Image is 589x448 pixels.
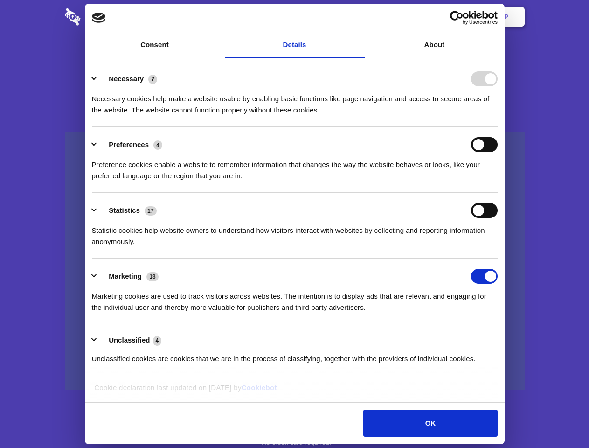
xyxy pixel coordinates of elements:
span: 4 [153,140,162,150]
div: Unclassified cookies are cookies that we are in the process of classifying, together with the pro... [92,346,498,364]
label: Marketing [109,272,142,280]
div: Marketing cookies are used to track visitors across websites. The intention is to display ads tha... [92,284,498,313]
a: Details [225,32,365,58]
span: 7 [148,75,157,84]
div: Necessary cookies help make a website usable by enabling basic functions like page navigation and... [92,86,498,116]
button: Preferences (4) [92,137,168,152]
div: Preference cookies enable a website to remember information that changes the way the website beha... [92,152,498,182]
a: Pricing [274,2,314,31]
label: Preferences [109,140,149,148]
button: Marketing (13) [92,269,165,284]
a: About [365,32,505,58]
h1: Eliminate Slack Data Loss. [65,42,525,76]
span: 17 [145,206,157,216]
a: Login [423,2,464,31]
button: Unclassified (4) [92,335,167,346]
label: Necessary [109,75,144,83]
span: 4 [153,336,162,345]
label: Statistics [109,206,140,214]
a: Cookiebot [242,384,277,392]
a: Contact [378,2,421,31]
img: logo-wordmark-white-trans-d4663122ce5f474addd5e946df7df03e33cb6a1c49d2221995e7729f52c070b2.svg [65,8,145,26]
img: logo [92,13,106,23]
button: Necessary (7) [92,71,163,86]
button: Statistics (17) [92,203,163,218]
a: Consent [85,32,225,58]
a: Usercentrics Cookiebot - opens in a new window [416,11,498,25]
span: 13 [146,272,159,281]
button: OK [363,410,497,437]
div: Statistic cookies help website owners to understand how visitors interact with websites by collec... [92,218,498,247]
iframe: Drift Widget Chat Controller [542,401,578,437]
a: Wistia video thumbnail [65,132,525,391]
div: Cookie declaration last updated on [DATE] by [87,382,502,400]
h4: Auto-redaction of sensitive data, encrypted data sharing and self-destructing private chats. Shar... [65,85,525,116]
